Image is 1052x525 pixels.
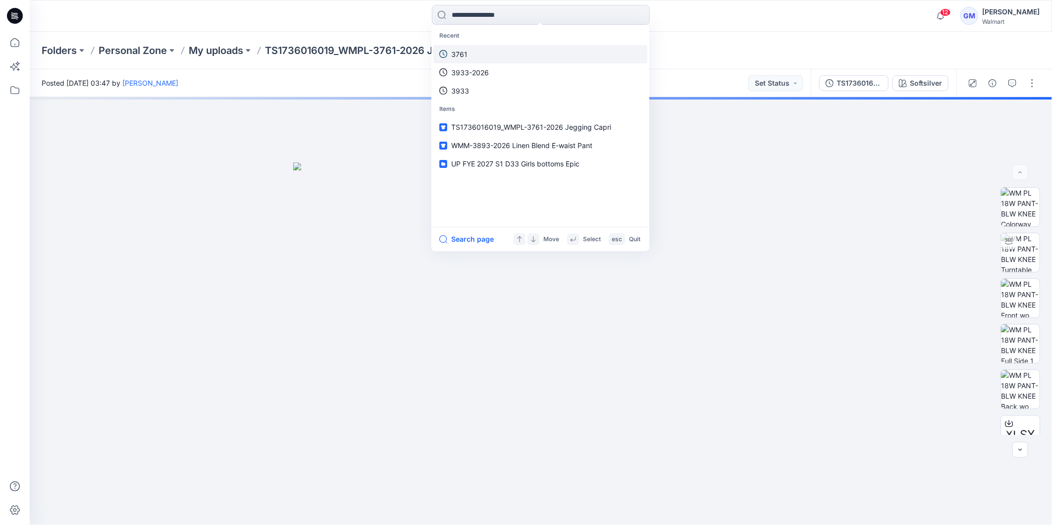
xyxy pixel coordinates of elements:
span: Posted [DATE] 03:47 by [42,78,178,88]
img: WM PL 18W PANT-BLW KNEE Back wo Avatar [1001,370,1040,409]
button: Search page [439,233,494,245]
p: Recent [433,27,647,45]
a: TS1736016019_WMPL-3761-2026 Jegging Capri [433,118,647,136]
p: 3761 [451,49,468,59]
a: [PERSON_NAME] [122,79,178,87]
img: WM PL 18W PANT-BLW KNEE Full Side 1 wo Avatar [1001,324,1040,363]
a: My uploads [189,44,243,57]
span: TS1736016019_WMPL-3761-2026 Jegging Capri [451,123,611,131]
p: Select [583,234,601,245]
p: TS1736016019_WMPL-3761-2026 Jegging Capri [265,44,494,57]
button: TS1736016019_WMPL-3761-2026_Rev2_Jegging Capri [819,75,889,91]
span: 12 [940,8,951,16]
button: Softsilver [893,75,948,91]
p: Quit [629,234,640,245]
button: Details [985,75,1000,91]
div: [PERSON_NAME] [982,6,1040,18]
div: Softsilver [910,78,942,89]
a: 3933 [433,82,647,100]
img: WM PL 18W PANT-BLW KNEE Turntable with Avatar [1001,233,1040,272]
p: Items [433,100,647,118]
p: Move [543,234,559,245]
span: XLSX [1006,426,1035,444]
a: UP FYE 2027 S1 D33 Girls bottoms Epic [433,155,647,173]
img: WM PL 18W PANT-BLW KNEE Front wo Avatar [1001,279,1040,317]
div: TS1736016019_WMPL-3761-2026_Rev2_Jegging Capri [837,78,882,89]
a: 3761 [433,45,647,63]
a: 3933-2026 [433,63,647,82]
img: WM PL 18W PANT-BLW KNEE Colorway wo Avatar [1001,188,1040,226]
div: Walmart [982,18,1040,25]
span: UP FYE 2027 S1 D33 Girls bottoms Epic [451,159,579,168]
div: GM [960,7,978,25]
a: Folders [42,44,77,57]
a: WMM-3893-2026 Linen Blend E-waist Pant [433,136,647,155]
span: WMM-3893-2026 Linen Blend E-waist Pant [451,141,592,150]
img: eyJhbGciOiJIUzI1NiIsImtpZCI6IjAiLCJzbHQiOiJzZXMiLCJ0eXAiOiJKV1QifQ.eyJkYXRhIjp7InR5cGUiOiJzdG9yYW... [293,162,789,525]
p: esc [612,234,622,245]
p: 3933 [451,86,469,96]
a: Personal Zone [99,44,167,57]
p: 3933-2026 [451,67,489,78]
